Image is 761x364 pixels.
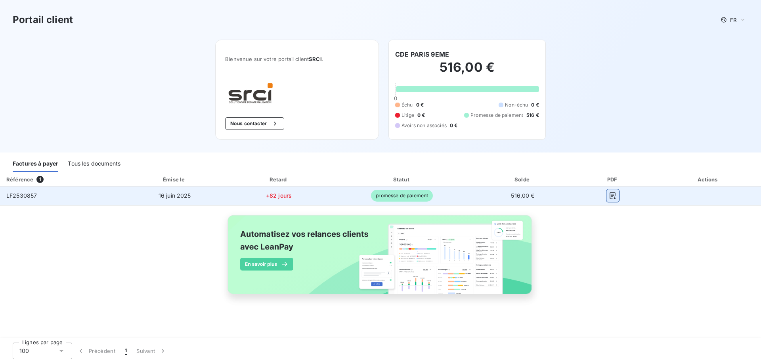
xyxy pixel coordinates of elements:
button: 1 [120,343,132,359]
div: Actions [657,175,759,183]
div: PDF [572,175,654,183]
img: banner [220,210,541,308]
span: Litige [402,112,414,119]
div: Retard [231,175,327,183]
div: Émise le [122,175,228,183]
span: +82 jours [266,192,292,199]
span: 1 [36,176,44,183]
button: Suivant [132,343,172,359]
span: Non-échu [505,101,528,109]
span: 16 juin 2025 [159,192,191,199]
button: Nous contacter [225,117,284,130]
h6: CDE PARIS 9EME [395,50,449,59]
span: Bienvenue sur votre portail client . [225,56,369,62]
span: 516 € [526,112,539,119]
div: Statut [330,175,474,183]
span: Promesse de paiement [470,112,523,119]
button: Précédent [72,343,120,359]
img: Company logo [225,81,276,105]
span: 0 € [416,101,424,109]
div: Référence [6,176,33,183]
span: 0 € [531,101,539,109]
div: Solde [477,175,569,183]
span: 1 [125,347,127,355]
span: Échu [402,101,413,109]
span: promesse de paiement [371,190,433,202]
span: 0 [394,95,397,101]
span: SRCI [309,56,322,62]
span: 0 € [417,112,425,119]
span: 0 € [450,122,457,129]
div: Factures à payer [13,155,58,172]
span: 516,00 € [511,192,534,199]
h2: 516,00 € [395,59,539,83]
span: Avoirs non associés [402,122,447,129]
div: Tous les documents [68,155,120,172]
span: FR [730,17,736,23]
span: 100 [19,347,29,355]
span: LF2530857 [6,192,37,199]
h3: Portail client [13,13,73,27]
